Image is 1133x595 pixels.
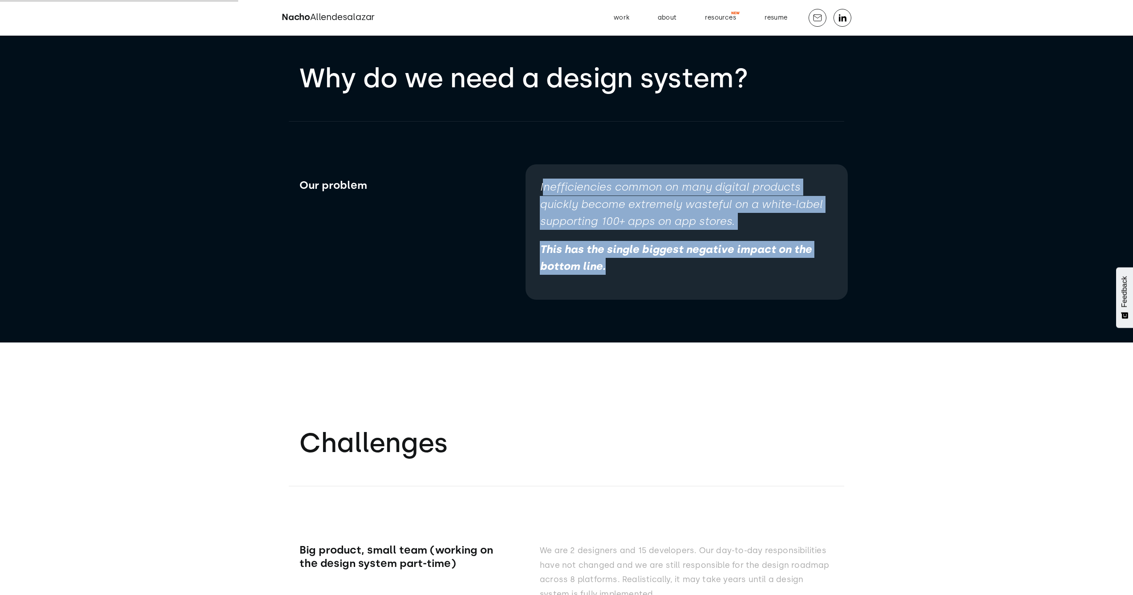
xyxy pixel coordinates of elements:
div: resources [705,12,736,24]
h2: Why do we need a design system? [299,63,834,93]
div: about [658,12,676,24]
strong: This has the single biggest negative impact on the bottom line. [540,243,812,273]
h2: Challenges [299,428,834,457]
h3: Big product, small team (working on the design system part-time) [299,543,513,570]
a: about [651,11,684,25]
span: Feedback [1121,276,1129,307]
span: Allendesalazar [310,12,375,22]
button: Feedback - Show survey [1116,267,1133,328]
a: resources [698,11,743,25]
div: work [614,12,629,24]
p: Inefficiencies common on many digital products quickly become extremely wasteful on a white-label... [540,179,834,230]
a: resume [757,11,794,25]
div: resume [765,12,787,24]
h3: Our problem [299,179,513,192]
h2: Nacho [282,11,375,25]
a: work [607,11,636,25]
a: home [282,11,375,25]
